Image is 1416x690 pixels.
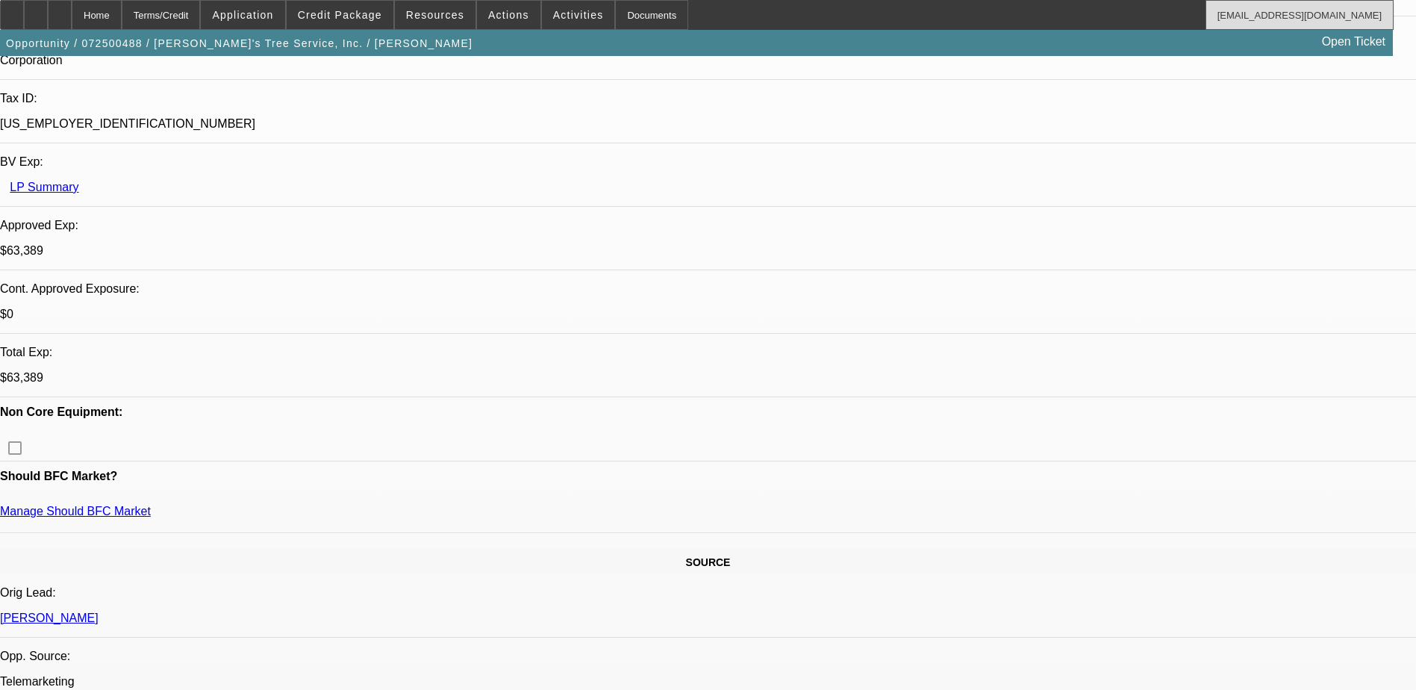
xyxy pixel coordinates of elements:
[395,1,475,29] button: Resources
[6,37,472,49] span: Opportunity / 072500488 / [PERSON_NAME]'s Tree Service, Inc. / [PERSON_NAME]
[488,9,529,21] span: Actions
[542,1,615,29] button: Activities
[287,1,393,29] button: Credit Package
[201,1,284,29] button: Application
[212,9,273,21] span: Application
[1316,29,1391,55] a: Open Ticket
[406,9,464,21] span: Resources
[10,181,78,193] a: LP Summary
[553,9,604,21] span: Activities
[477,1,540,29] button: Actions
[686,556,731,568] span: SOURCE
[298,9,382,21] span: Credit Package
